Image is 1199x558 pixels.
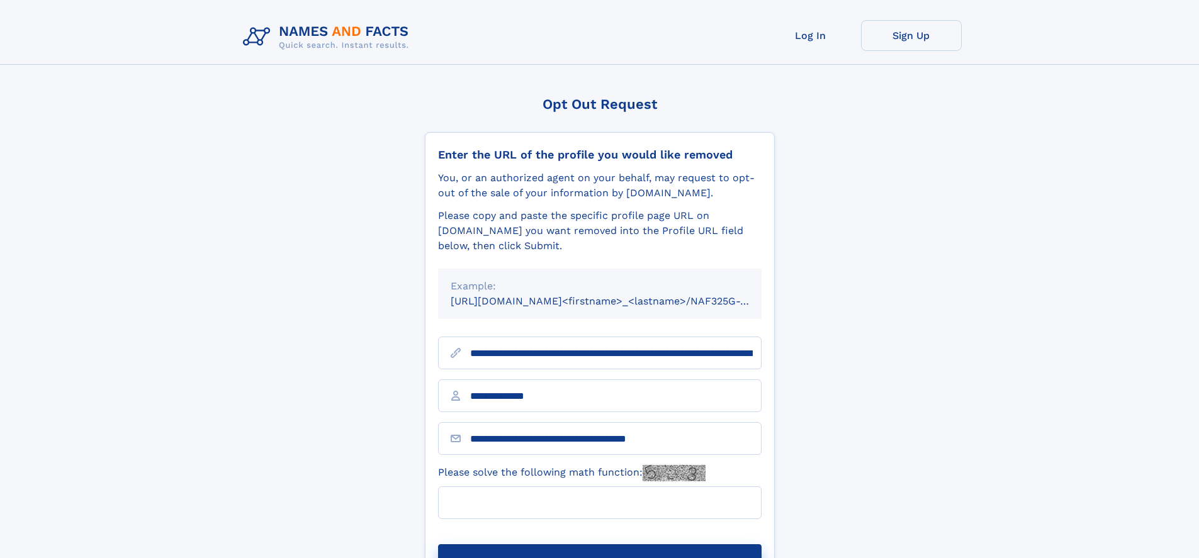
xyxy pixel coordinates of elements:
[238,20,419,54] img: Logo Names and Facts
[438,148,762,162] div: Enter the URL of the profile you would like removed
[438,170,762,201] div: You, or an authorized agent on your behalf, may request to opt-out of the sale of your informatio...
[861,20,962,51] a: Sign Up
[425,96,775,112] div: Opt Out Request
[451,295,785,307] small: [URL][DOMAIN_NAME]<firstname>_<lastname>/NAF325G-xxxxxxxx
[438,208,762,254] div: Please copy and paste the specific profile page URL on [DOMAIN_NAME] you want removed into the Pr...
[451,279,749,294] div: Example:
[760,20,861,51] a: Log In
[438,465,706,481] label: Please solve the following math function:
